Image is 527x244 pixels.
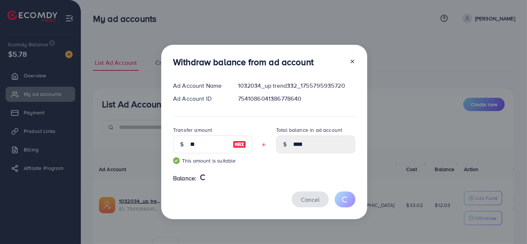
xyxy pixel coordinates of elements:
h3: Withdraw balance from ad account [173,57,314,67]
div: 7541086041386778640 [232,94,361,103]
div: 1032034_up trend332_1755795935720 [232,81,361,90]
small: This amount is suitable [173,157,252,164]
span: Cancel [301,195,319,204]
img: image [233,140,246,149]
div: Ad Account ID [167,94,232,103]
label: Transfer amount [173,126,212,134]
div: Ad Account Name [167,81,232,90]
iframe: Chat [495,211,521,238]
span: Balance: [173,174,196,183]
button: Cancel [292,191,329,207]
label: Total balance in ad account [276,126,342,134]
img: guide [173,157,180,164]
